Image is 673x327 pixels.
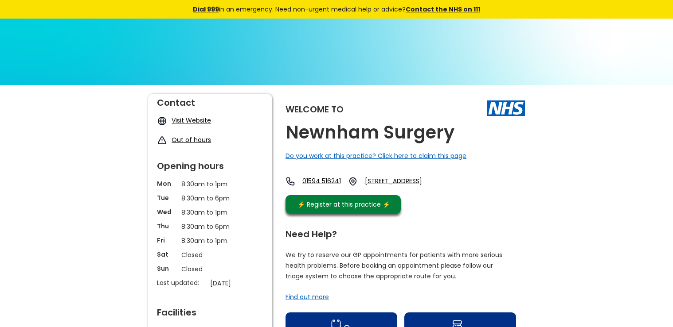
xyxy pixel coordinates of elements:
a: Dial 999 [193,5,219,14]
p: Fri [157,236,177,245]
a: Out of hours [172,135,211,144]
p: 8:30am to 1pm [181,179,239,189]
p: We try to reserve our GP appointments for patients with more serious health problems. Before book... [286,250,503,281]
a: Visit Website [172,116,211,125]
p: Thu [157,222,177,231]
p: 8:30am to 1pm [181,236,239,246]
a: ⚡️ Register at this practice ⚡️ [286,195,401,214]
a: 01594 516241 [302,177,341,186]
p: 8:30am to 6pm [181,222,239,231]
div: Opening hours [157,157,263,170]
p: Sun [157,264,177,273]
div: Need Help? [286,225,516,239]
p: Closed [181,264,239,274]
p: Sat [157,250,177,259]
p: Closed [181,250,239,260]
p: [DATE] [210,278,268,288]
p: Wed [157,208,177,216]
img: exclamation icon [157,135,167,146]
div: Facilities [157,304,263,317]
div: in an emergency. Need non-urgent medical help or advice? [133,4,540,14]
p: 8:30am to 1pm [181,208,239,217]
a: Do you work at this practice? Click here to claim this page [286,151,466,160]
a: Contact the NHS on 111 [406,5,480,14]
h2: Newnham Surgery [286,123,454,142]
p: Last updated: [157,278,206,287]
img: telephone icon [286,177,295,186]
div: Contact [157,94,263,107]
div: Welcome to [286,105,344,114]
img: practice location icon [348,177,358,186]
a: Find out more [286,292,329,301]
p: 8:30am to 6pm [181,193,239,203]
img: globe icon [157,116,167,126]
a: [STREET_ADDRESS] [365,177,442,186]
div: ⚡️ Register at this practice ⚡️ [293,200,395,209]
p: Mon [157,179,177,188]
p: Tue [157,193,177,202]
img: The NHS logo [487,100,525,115]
